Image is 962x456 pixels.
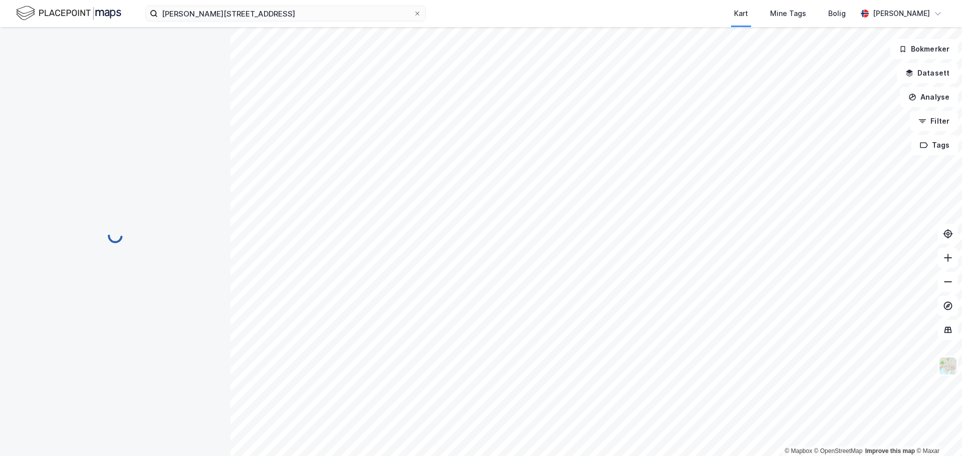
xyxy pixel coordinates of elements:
[938,356,957,375] img: Z
[785,447,812,454] a: Mapbox
[734,8,748,20] div: Kart
[865,447,915,454] a: Improve this map
[900,87,958,107] button: Analyse
[770,8,806,20] div: Mine Tags
[910,111,958,131] button: Filter
[911,135,958,155] button: Tags
[107,228,123,244] img: spinner.a6d8c91a73a9ac5275cf975e30b51cfb.svg
[897,63,958,83] button: Datasett
[912,408,962,456] div: Kontrollprogram for chat
[873,8,930,20] div: [PERSON_NAME]
[912,408,962,456] iframe: Chat Widget
[828,8,846,20] div: Bolig
[158,6,413,21] input: Søk på adresse, matrikkel, gårdeiere, leietakere eller personer
[814,447,863,454] a: OpenStreetMap
[16,5,121,22] img: logo.f888ab2527a4732fd821a326f86c7f29.svg
[890,39,958,59] button: Bokmerker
